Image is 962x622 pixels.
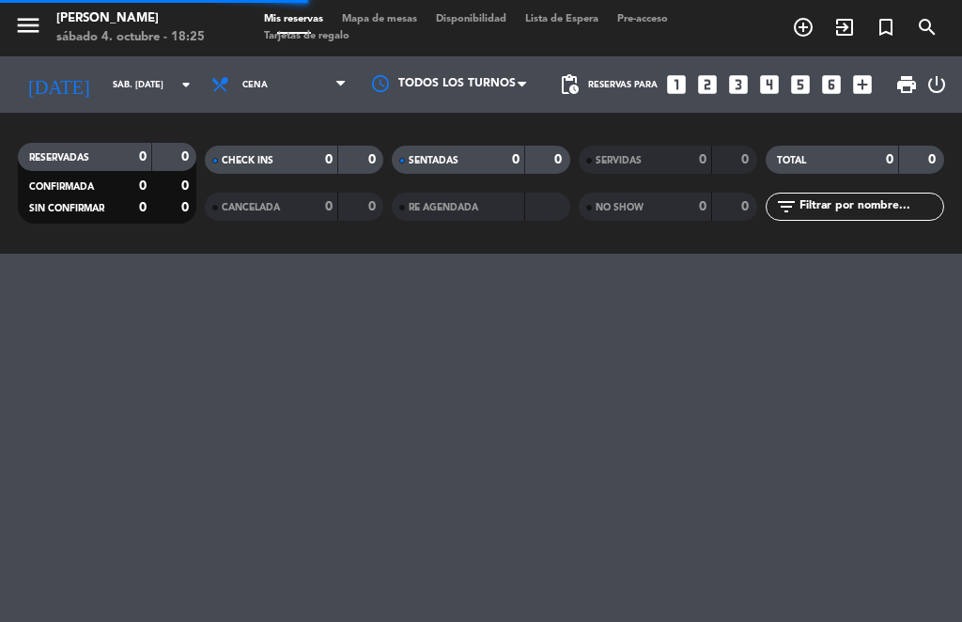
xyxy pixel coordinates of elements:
[558,73,581,96] span: pending_actions
[175,73,197,96] i: arrow_drop_down
[222,203,280,212] span: CANCELADA
[56,28,205,47] div: sábado 4. octubre - 18:25
[427,14,516,24] span: Disponibilidad
[409,156,458,165] span: SENTADAS
[850,72,875,97] i: add_box
[333,14,427,24] span: Mapa de mesas
[29,182,94,192] span: CONFIRMADA
[596,203,644,212] span: NO SHOW
[741,153,753,166] strong: 0
[819,72,844,97] i: looks_6
[777,156,806,165] span: TOTAL
[588,80,658,90] span: Reservas para
[409,203,478,212] span: RE AGENDADA
[181,201,193,214] strong: 0
[907,11,948,43] span: BUSCAR
[833,16,856,39] i: exit_to_app
[757,72,782,97] i: looks_4
[181,179,193,193] strong: 0
[516,14,608,24] span: Lista de Espera
[741,200,753,213] strong: 0
[56,9,205,28] div: [PERSON_NAME]
[29,153,89,163] span: RESERVADAS
[255,31,359,41] span: Tarjetas de regalo
[368,200,380,213] strong: 0
[798,196,943,217] input: Filtrar por nombre...
[792,16,815,39] i: add_circle_outline
[325,153,333,166] strong: 0
[865,11,907,43] span: Reserva especial
[242,80,268,90] span: Cena
[29,204,104,213] span: SIN CONFIRMAR
[925,73,948,96] i: power_settings_new
[664,72,689,97] i: looks_one
[824,11,865,43] span: WALK IN
[368,153,380,166] strong: 0
[554,153,566,166] strong: 0
[699,200,706,213] strong: 0
[895,73,918,96] span: print
[928,153,939,166] strong: 0
[886,153,893,166] strong: 0
[783,11,824,43] span: RESERVAR MESA
[181,150,193,163] strong: 0
[608,14,677,24] span: Pre-acceso
[14,66,103,103] i: [DATE]
[695,72,720,97] i: looks_two
[255,14,333,24] span: Mis reservas
[699,153,706,166] strong: 0
[139,179,147,193] strong: 0
[325,200,333,213] strong: 0
[14,11,42,46] button: menu
[139,150,147,163] strong: 0
[14,11,42,39] i: menu
[925,56,948,113] div: LOG OUT
[916,16,939,39] i: search
[512,153,520,166] strong: 0
[775,195,798,218] i: filter_list
[726,72,751,97] i: looks_3
[139,201,147,214] strong: 0
[875,16,897,39] i: turned_in_not
[596,156,642,165] span: SERVIDAS
[788,72,813,97] i: looks_5
[222,156,273,165] span: CHECK INS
